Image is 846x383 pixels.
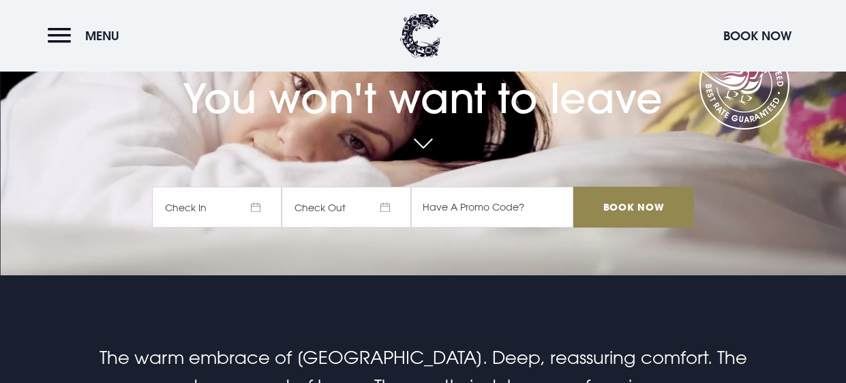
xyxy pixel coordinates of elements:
[716,21,798,50] button: Book Now
[48,21,126,50] button: Menu
[85,28,119,44] span: Menu
[282,187,411,228] span: Check Out
[152,187,282,228] span: Check In
[152,29,693,123] h1: You won't want to leave
[411,187,573,228] input: Have A Promo Code?
[573,187,693,228] input: Book Now
[400,14,441,58] img: Clandeboye Lodge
